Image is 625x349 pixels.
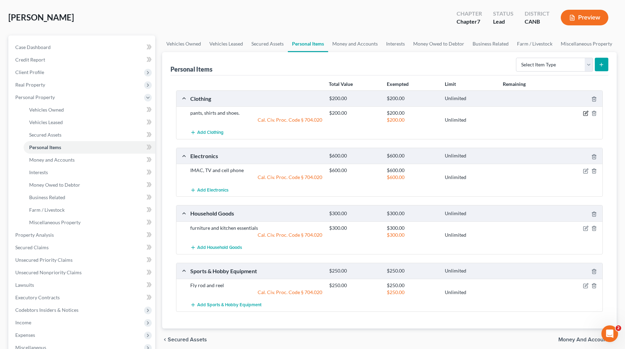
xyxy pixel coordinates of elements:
[187,109,326,116] div: pants, shirts and shoes.
[326,225,384,232] div: $300.00
[24,154,155,166] a: Money and Accounts
[561,10,608,25] button: Preview
[457,10,482,18] div: Chapter
[383,153,441,159] div: $600.00
[457,18,482,26] div: Chapter
[441,268,499,274] div: Unlimited
[170,65,212,73] div: Personal Items
[15,94,55,100] span: Personal Property
[288,35,328,52] a: Personal Items
[24,166,155,179] a: Interests
[10,41,155,54] a: Case Dashboard
[187,95,326,102] div: Clothing
[187,174,326,181] div: Cal. Civ. Proc. Code § 704.020
[187,152,326,160] div: Electronics
[15,282,34,288] span: Lawsuits
[326,153,384,159] div: $600.00
[326,167,384,174] div: $600.00
[328,35,382,52] a: Money and Accounts
[477,18,480,25] span: 7
[441,95,499,102] div: Unlimited
[15,294,60,300] span: Executory Contracts
[197,130,224,136] span: Add Clothing
[10,254,155,266] a: Unsecured Priority Claims
[197,187,228,193] span: Add Electronics
[326,268,384,274] div: $250.00
[441,289,499,296] div: Unlimited
[15,307,78,313] span: Codebtors Insiders & Notices
[601,325,618,342] iframe: Intercom live chat
[493,18,514,26] div: Lead
[162,337,168,342] i: chevron_left
[24,129,155,141] a: Secured Assets
[409,35,468,52] a: Money Owed to Debtor
[383,174,441,181] div: $600.00
[441,232,499,238] div: Unlimited
[24,216,155,229] a: Miscellaneous Property
[197,245,242,250] span: Add Household Goods
[383,282,441,289] div: $250.00
[247,35,288,52] a: Secured Assets
[29,119,63,125] span: Vehicles Leased
[15,69,44,75] span: Client Profile
[29,207,65,213] span: Farm / Livestock
[15,82,45,88] span: Real Property
[15,57,45,63] span: Credit Report
[558,337,611,342] span: Money and Accounts
[190,184,228,196] button: Add Electronics
[187,289,326,296] div: Cal. Civ. Proc. Code § 704.020
[15,44,51,50] span: Case Dashboard
[383,289,441,296] div: $250.00
[24,191,155,204] a: Business Related
[15,332,35,338] span: Expenses
[187,267,326,275] div: Sports & Hobby Equipment
[383,232,441,238] div: $300.00
[29,182,80,188] span: Money Owed to Debtor
[15,244,49,250] span: Secured Claims
[329,81,353,87] strong: Total Value
[326,109,384,116] div: $200.00
[24,104,155,116] a: Vehicles Owned
[29,194,65,200] span: Business Related
[162,337,207,342] button: chevron_left Secured Assets
[383,95,441,102] div: $200.00
[326,282,384,289] div: $250.00
[29,169,48,175] span: Interests
[382,35,409,52] a: Interests
[10,279,155,291] a: Lawsuits
[441,174,499,181] div: Unlimited
[616,325,621,331] span: 2
[29,144,61,150] span: Personal Items
[187,232,326,238] div: Cal. Civ. Proc. Code § 704.020
[24,204,155,216] a: Farm / Livestock
[197,302,261,308] span: Add Sports & Hobby Equipment
[468,35,513,52] a: Business Related
[29,132,61,138] span: Secured Assets
[187,210,326,217] div: Household Goods
[10,54,155,66] a: Credit Report
[383,268,441,274] div: $250.00
[187,116,326,123] div: Cal. Civ. Proc. Code § 704.020
[29,107,64,113] span: Vehicles Owned
[205,35,247,52] a: Vehicles Leased
[383,225,441,232] div: $300.00
[441,116,499,123] div: Unlimited
[445,81,456,87] strong: Limit
[10,291,155,304] a: Executory Contracts
[383,109,441,116] div: $200.00
[10,241,155,254] a: Secured Claims
[187,167,326,174] div: IMAC, TV and cell phone
[326,95,384,102] div: $200.00
[24,116,155,129] a: Vehicles Leased
[15,232,54,238] span: Property Analysis
[383,116,441,123] div: $200.00
[15,257,73,263] span: Unsecured Priority Claims
[29,219,81,225] span: Miscellaneous Property
[24,179,155,191] a: Money Owed to Debtor
[15,269,82,275] span: Unsecured Nonpriority Claims
[24,141,155,154] a: Personal Items
[190,126,224,139] button: Add Clothing
[387,81,409,87] strong: Exempted
[190,241,242,254] button: Add Household Goods
[187,282,326,289] div: Fly rod and reel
